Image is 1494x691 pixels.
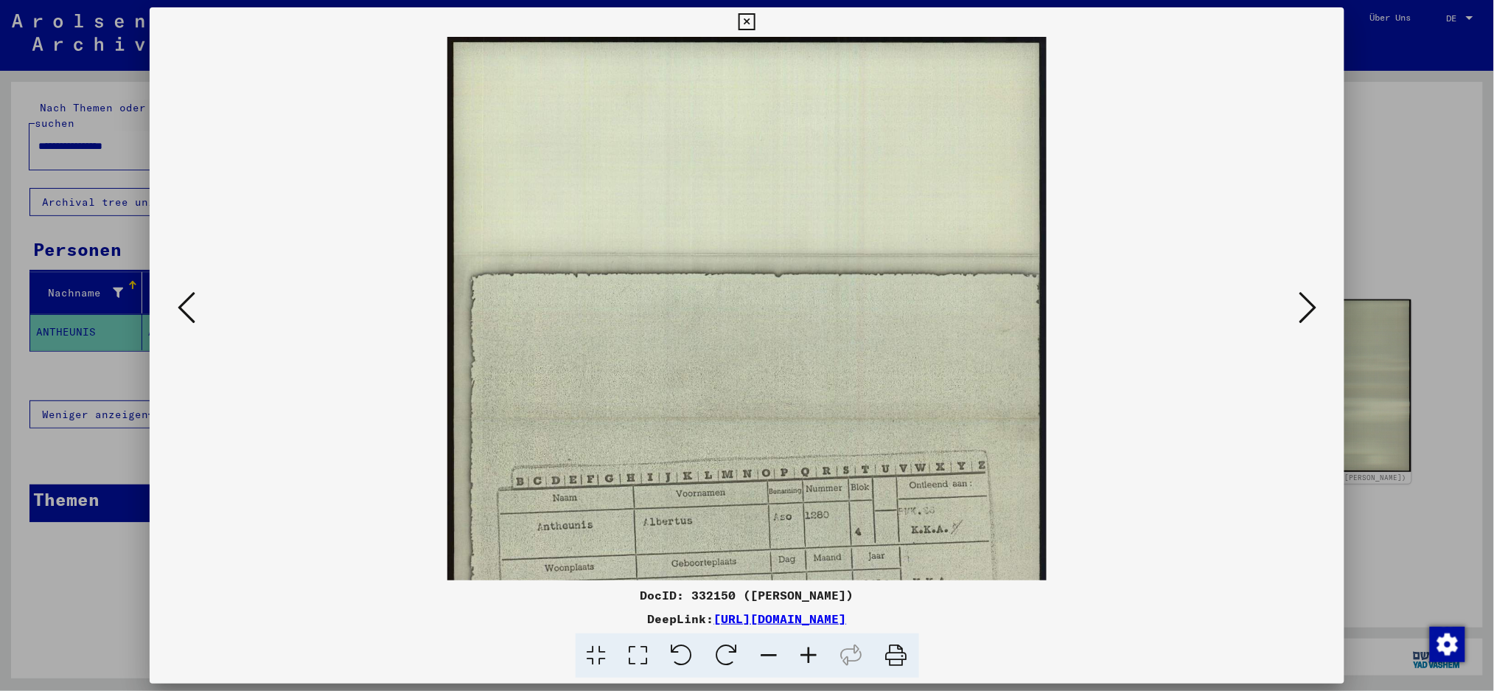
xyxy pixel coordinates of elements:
div: DocID: 332150 ([PERSON_NAME]) [150,586,1345,604]
img: Zustimmung ändern [1430,627,1465,662]
div: Zustimmung ändern [1429,626,1465,662]
a: [URL][DOMAIN_NAME] [714,611,847,626]
div: DeepLink: [150,610,1345,628]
